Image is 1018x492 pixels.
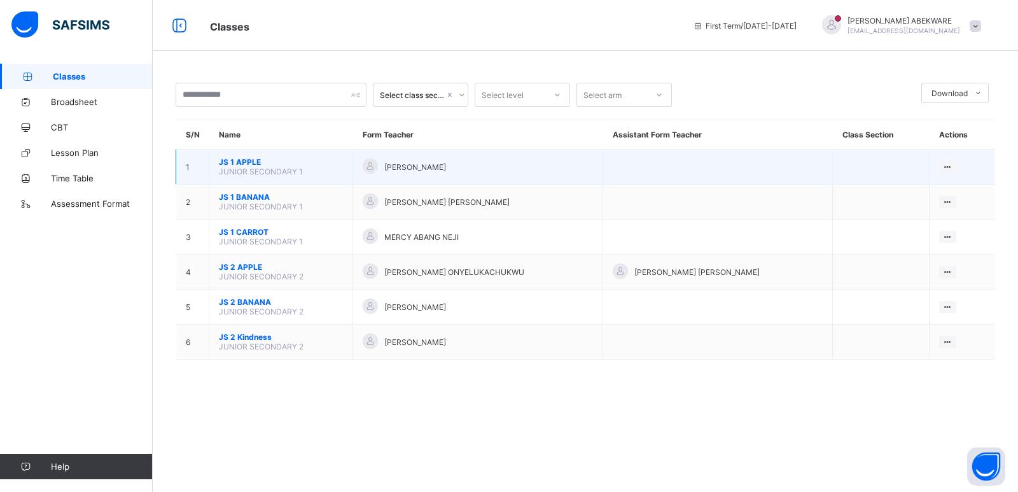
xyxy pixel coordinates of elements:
[176,220,209,255] td: 3
[219,332,343,342] span: JS 2 Kindness
[353,120,603,150] th: Form Teacher
[209,120,353,150] th: Name
[847,27,960,34] span: [EMAIL_ADDRESS][DOMAIN_NAME]
[384,232,459,242] span: MERCY ABANG NEJI
[603,120,833,150] th: Assistant Form Teacher
[384,162,446,172] span: [PERSON_NAME]
[380,90,445,100] div: Select class section
[482,83,524,107] div: Select level
[219,192,343,202] span: JS 1 BANANA
[219,237,303,246] span: JUNIOR SECONDARY 1
[176,185,209,220] td: 2
[11,11,109,38] img: safsims
[930,120,995,150] th: Actions
[176,120,209,150] th: S/N
[219,202,303,211] span: JUNIOR SECONDARY 1
[210,20,249,33] span: Classes
[931,88,968,98] span: Download
[384,197,510,207] span: [PERSON_NAME] [PERSON_NAME]
[51,199,153,209] span: Assessment Format
[219,297,343,307] span: JS 2 BANANA
[833,120,930,150] th: Class Section
[219,167,303,176] span: JUNIOR SECONDARY 1
[219,272,303,281] span: JUNIOR SECONDARY 2
[219,227,343,237] span: JS 1 CARROT
[384,337,446,347] span: [PERSON_NAME]
[219,342,303,351] span: JUNIOR SECONDARY 2
[176,150,209,185] td: 1
[51,461,152,472] span: Help
[176,255,209,290] td: 4
[809,15,987,36] div: MARYABEKWARE
[51,97,153,107] span: Broadsheet
[847,16,960,25] span: [PERSON_NAME] ABEKWARE
[634,267,760,277] span: [PERSON_NAME] [PERSON_NAME]
[219,262,343,272] span: JS 2 APPLE
[967,447,1005,486] button: Open asap
[583,83,622,107] div: Select arm
[219,157,343,167] span: JS 1 APPLE
[51,148,153,158] span: Lesson Plan
[53,71,153,81] span: Classes
[384,267,524,277] span: [PERSON_NAME] ONYELUKACHUKWU
[176,290,209,325] td: 5
[693,21,797,31] span: session/term information
[51,173,153,183] span: Time Table
[219,307,303,316] span: JUNIOR SECONDARY 2
[51,122,153,132] span: CBT
[176,325,209,360] td: 6
[384,302,446,312] span: [PERSON_NAME]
